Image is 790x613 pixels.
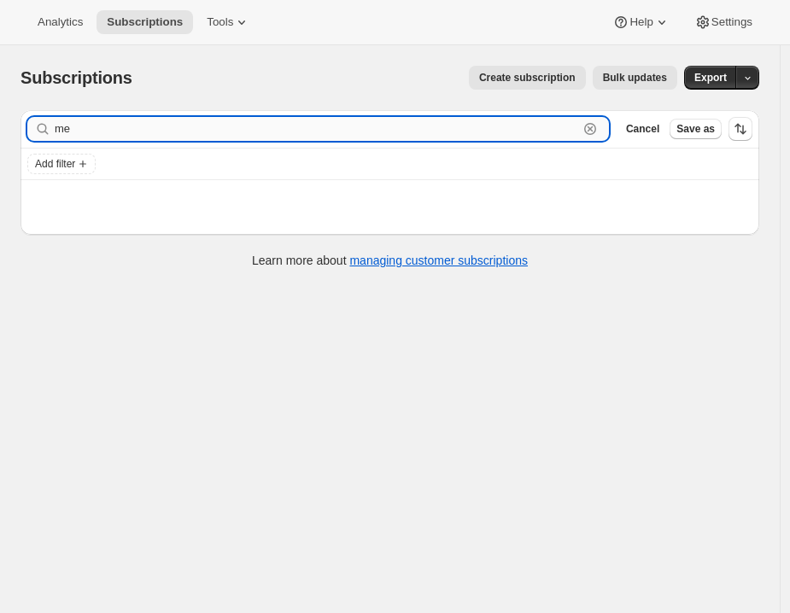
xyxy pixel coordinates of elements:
[469,66,586,90] button: Create subscription
[684,10,763,34] button: Settings
[252,252,528,269] p: Learn more about
[619,119,666,139] button: Cancel
[27,10,93,34] button: Analytics
[479,71,576,85] span: Create subscription
[729,117,752,141] button: Sort the results
[38,15,83,29] span: Analytics
[629,15,652,29] span: Help
[27,154,96,174] button: Add filter
[20,68,132,87] span: Subscriptions
[97,10,193,34] button: Subscriptions
[207,15,233,29] span: Tools
[582,120,599,137] button: Clear
[35,157,75,171] span: Add filter
[670,119,722,139] button: Save as
[196,10,260,34] button: Tools
[684,66,737,90] button: Export
[593,66,677,90] button: Bulk updates
[694,71,727,85] span: Export
[626,122,659,136] span: Cancel
[603,71,667,85] span: Bulk updates
[107,15,183,29] span: Subscriptions
[349,254,528,267] a: managing customer subscriptions
[602,10,680,34] button: Help
[55,117,578,141] input: Filter subscribers
[711,15,752,29] span: Settings
[676,122,715,136] span: Save as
